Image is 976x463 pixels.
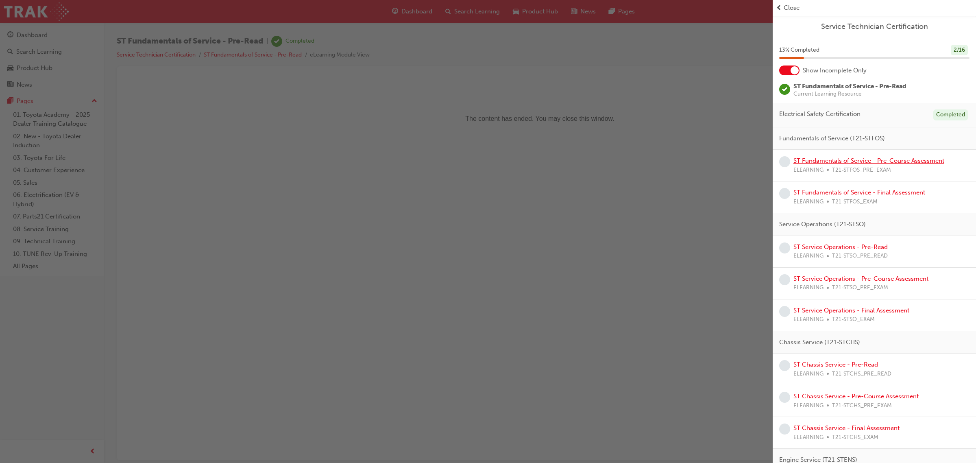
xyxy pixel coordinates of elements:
[793,369,823,379] span: ELEARNING
[793,361,878,368] a: ST Chassis Service - Pre-Read
[793,197,823,207] span: ELEARNING
[784,3,800,13] span: Close
[793,243,888,251] a: ST Service Operations - Pre-Read
[779,109,861,119] span: Electrical Safety Certification
[3,7,830,43] p: The content has ended. You may close this window.
[793,315,823,324] span: ELEARNING
[793,91,906,97] span: Current Learning Resource
[779,84,790,95] span: learningRecordVerb_COMPLETE-icon
[793,275,928,282] a: ST Service Operations - Pre-Course Assessment
[832,251,888,261] span: T21-STSO_PRE_READ
[793,157,944,164] a: ST Fundamentals of Service - Pre-Course Assessment
[832,283,888,293] span: T21-STSO_PRE_EXAM
[779,188,790,199] span: learningRecordVerb_NONE-icon
[951,45,968,56] div: 2 / 16
[793,401,823,411] span: ELEARNING
[933,109,968,120] div: Completed
[779,306,790,317] span: learningRecordVerb_NONE-icon
[793,166,823,175] span: ELEARNING
[832,166,891,175] span: T21-STFOS_PRE_EXAM
[779,392,790,403] span: learningRecordVerb_NONE-icon
[793,433,823,442] span: ELEARNING
[779,242,790,253] span: learningRecordVerb_NONE-icon
[779,424,790,435] span: learningRecordVerb_NONE-icon
[779,360,790,371] span: learningRecordVerb_NONE-icon
[779,338,860,347] span: Chassis Service (T21-STCHS)
[832,197,878,207] span: T21-STFOS_EXAM
[832,315,875,324] span: T21-STSO_EXAM
[832,401,892,411] span: T21-STCHS_PRE_EXAM
[832,369,891,379] span: T21-STCHS_PRE_READ
[779,134,885,143] span: Fundamentals of Service (T21-STFOS)
[793,251,823,261] span: ELEARNING
[779,274,790,285] span: learningRecordVerb_NONE-icon
[779,46,819,55] span: 13 % Completed
[832,433,878,442] span: T21-STCHS_EXAM
[779,220,866,229] span: Service Operations (T21-STSO)
[793,283,823,293] span: ELEARNING
[793,393,919,400] a: ST Chassis Service - Pre-Course Assessment
[793,83,906,90] span: ST Fundamentals of Service - Pre-Read
[779,22,969,31] a: Service Technician Certification
[776,3,782,13] span: prev-icon
[803,66,867,75] span: Show Incomplete Only
[779,156,790,167] span: learningRecordVerb_NONE-icon
[793,424,900,432] a: ST Chassis Service - Final Assessment
[793,307,909,314] a: ST Service Operations - Final Assessment
[793,189,925,196] a: ST Fundamentals of Service - Final Assessment
[776,3,973,13] button: prev-iconClose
